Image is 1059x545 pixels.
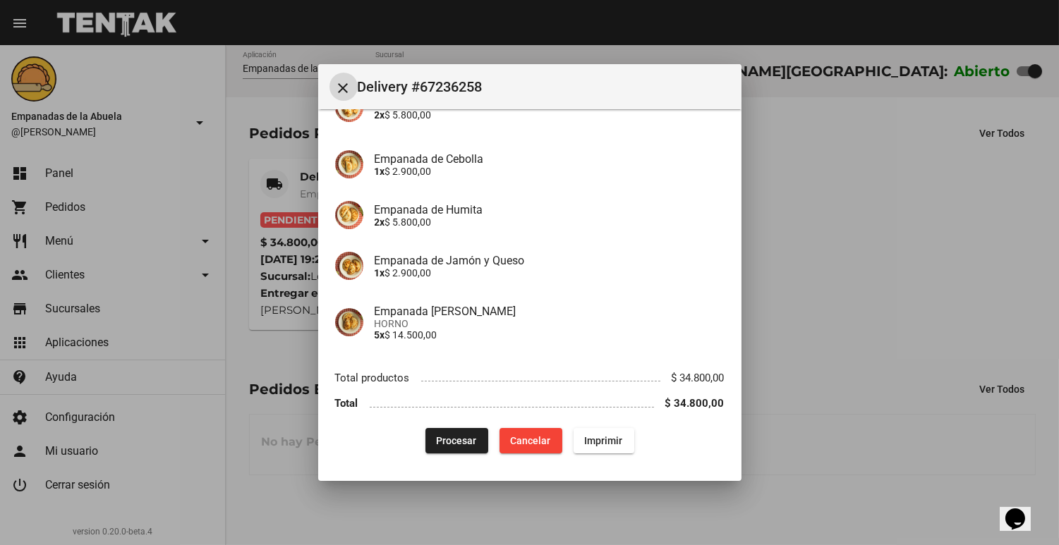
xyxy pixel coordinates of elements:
[375,166,385,177] b: 1x
[335,201,363,229] img: 75ad1656-f1a0-4b68-b603-a72d084c9c4d.jpg
[375,203,725,216] h4: Empanada de Humita
[585,435,623,446] span: Imprimir
[329,73,358,101] button: Cerrar
[511,435,551,446] span: Cancelar
[375,329,725,341] p: $ 14.500,00
[437,435,477,446] span: Procesar
[375,267,725,278] p: $ 2.900,00
[335,150,363,178] img: 4c2ccd53-78ad-4b11-8071-b758d1175bd1.jpg
[375,254,725,267] h4: Empanada de Jamón y Queso
[1000,489,1045,531] iframe: chat widget
[335,391,725,417] li: Total $ 34.800,00
[375,152,725,166] h4: Empanada de Cebolla
[375,166,725,177] p: $ 2.900,00
[574,428,634,453] button: Imprimir
[335,80,352,97] mat-icon: Cerrar
[358,75,730,98] span: Delivery #67236258
[375,305,725,318] h4: Empanada [PERSON_NAME]
[335,308,363,336] img: f753fea7-0f09-41b3-9a9e-ddb84fc3b359.jpg
[375,267,385,278] b: 1x
[375,216,725,228] p: $ 5.800,00
[500,428,562,453] button: Cancelar
[375,109,385,121] b: 2x
[425,428,488,453] button: Procesar
[375,329,385,341] b: 5x
[335,252,363,280] img: 72c15bfb-ac41-4ae4-a4f2-82349035ab42.jpg
[375,109,725,121] p: $ 5.800,00
[375,318,725,329] span: HORNO
[335,365,725,391] li: Total productos $ 34.800,00
[375,216,385,228] b: 2x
